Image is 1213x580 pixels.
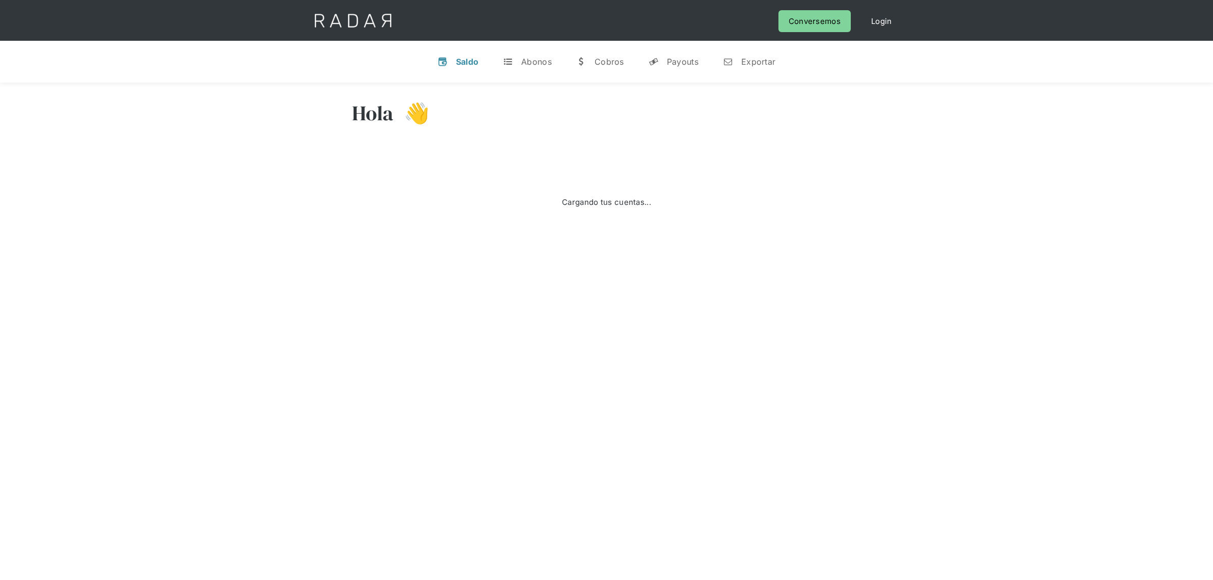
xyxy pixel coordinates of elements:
div: t [503,57,513,67]
div: Saldo [456,57,479,67]
div: Cargando tus cuentas... [562,195,651,209]
div: w [576,57,586,67]
h3: Hola [352,100,394,126]
div: y [649,57,659,67]
a: Login [861,10,902,32]
div: Abonos [521,57,552,67]
div: n [723,57,733,67]
div: Payouts [667,57,698,67]
a: Conversemos [778,10,851,32]
div: Cobros [595,57,624,67]
h3: 👋 [394,100,429,126]
div: Exportar [741,57,775,67]
div: v [438,57,448,67]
